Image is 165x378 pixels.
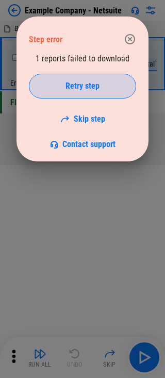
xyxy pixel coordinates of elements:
[29,35,120,44] div: Step error
[60,114,105,124] a: Skip step
[50,140,58,149] img: Support
[62,139,115,149] span: Contact support
[29,54,136,149] div: 1 reports failed to download
[29,74,136,98] button: Retry step
[65,82,100,90] span: Retry step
